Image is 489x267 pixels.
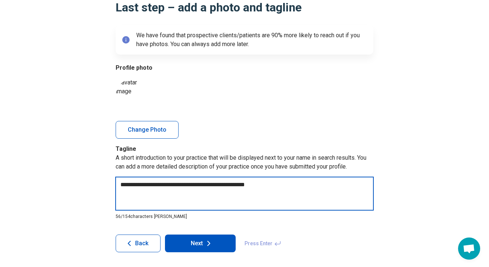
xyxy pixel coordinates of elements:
div: Open chat [458,237,480,260]
p: 56/ 154 characters [PERSON_NAME] [116,213,373,220]
img: avatar image [116,78,152,115]
p: We have found that prospective clients/patients are 90% more likely to reach out if you have phot... [136,31,367,49]
legend: Profile photo [116,63,373,72]
p: Tagline [116,145,373,153]
span: Back [135,240,148,246]
button: Change Photo [116,121,179,139]
button: Back [116,235,161,252]
p: A short introduction to your practice that will be displayed next to your name in search results.... [116,153,373,177]
button: Next [165,235,236,252]
span: Press Enter [240,235,286,252]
